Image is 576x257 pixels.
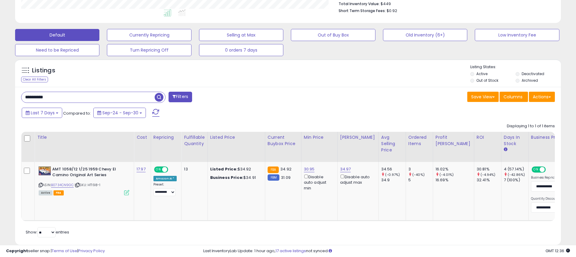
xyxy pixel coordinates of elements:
span: FBA [53,190,64,195]
div: Disable auto adjust min [304,173,333,191]
button: Filters [169,92,192,102]
span: Columns [504,94,523,100]
div: 16.02% [436,167,474,172]
div: 13 [184,167,203,172]
div: Fulfillable Quantity [184,134,205,147]
div: [PERSON_NAME] [340,134,376,141]
div: 30.81% [477,167,501,172]
a: 17.97 [137,166,146,172]
span: OFF [167,167,177,172]
div: Preset: [153,182,177,196]
b: Business Price: [210,175,243,180]
small: (-4.01%) [439,172,454,177]
label: Archived [522,78,538,83]
small: (-4.94%) [481,172,495,177]
button: Currently Repricing [107,29,191,41]
span: $0.92 [387,8,397,14]
button: 0 orders 7 days [199,44,283,56]
div: 7 (100%) [504,177,528,183]
div: 16.69% [436,177,474,183]
div: seller snap | | [6,248,105,254]
b: Short Term Storage Fees: [339,8,386,13]
b: Listed Price: [210,166,238,172]
div: $34.92 [210,167,260,172]
a: 17 active listings [275,248,306,254]
small: FBM [268,174,279,181]
div: Clear All Filters [21,77,48,82]
div: ASIN: [39,167,129,195]
div: Min Price [304,134,335,141]
span: ON [532,167,540,172]
button: Low Inventory Fee [475,29,559,41]
label: Deactivated [522,71,544,76]
span: ON [155,167,162,172]
div: Last InventoryLab Update: 1 hour ago, not synced. [203,248,570,254]
div: Repricing [153,134,179,141]
div: Amazon AI * [153,176,177,181]
div: ROI [477,134,499,141]
div: Displaying 1 to 1 of 1 items [507,123,555,129]
label: Quantity Discount Strategy: [531,197,575,201]
label: Business Repricing Strategy: [531,176,575,180]
div: Cost [137,134,148,141]
button: Last 7 Days [22,108,62,118]
small: FBA [268,167,279,173]
h5: Listings [32,66,55,75]
div: 34.56 [381,167,406,172]
a: Terms of Use [52,248,77,254]
div: Days In Stock [504,134,526,147]
button: Old Inventory (6+) [383,29,467,41]
span: Compared to: [63,110,91,116]
div: Profit [PERSON_NAME] [436,134,471,147]
button: Actions [529,92,555,102]
div: Listed Price [210,134,262,141]
div: 32.41% [477,177,501,183]
span: 34.92 [280,166,291,172]
span: 31.09 [281,175,291,180]
b: AMT 1058/12 1/25 1959 Chevy El Camino Original Art Series [52,167,126,179]
p: Listing States: [470,64,561,70]
img: 51Fsr5dtoNL._SL40_.jpg [39,167,51,175]
small: (-42.86%) [508,172,525,177]
span: | SKU: HT198-1 [75,182,100,187]
a: 34.97 [340,166,351,172]
a: 30.95 [304,166,315,172]
label: Active [476,71,488,76]
label: Out of Stock [476,78,498,83]
span: Sep-24 - Sep-30 [102,110,138,116]
button: Sep-24 - Sep-30 [93,108,146,118]
div: Title [37,134,131,141]
a: B0734CN9GC [51,182,74,188]
div: 34.9 [381,177,406,183]
button: Selling at Max [199,29,283,41]
a: Privacy Policy [78,248,105,254]
span: 2025-10-8 12:36 GMT [545,248,570,254]
div: $34.91 [210,175,260,180]
div: Ordered Items [408,134,430,147]
span: Show: entries [26,229,69,235]
span: All listings currently available for purchase on Amazon [39,190,53,195]
div: Current Buybox Price [268,134,299,147]
small: (-0.97%) [385,172,400,177]
span: Last 7 Days [31,110,55,116]
div: Disable auto adjust max [340,173,374,185]
strong: Copyright [6,248,28,254]
button: Turn Repricing Off [107,44,191,56]
button: Save View [467,92,499,102]
button: Default [15,29,99,41]
div: Avg Selling Price [381,134,403,153]
b: Total Inventory Value: [339,1,380,6]
div: 5 [408,177,433,183]
small: Days In Stock. [504,147,507,152]
small: (-40%) [412,172,425,177]
div: 3 [408,167,433,172]
button: Need to be Repriced [15,44,99,56]
div: 4 (57.14%) [504,167,528,172]
button: Columns [500,92,528,102]
span: OFF [545,167,555,172]
button: Out of Buy Box [291,29,375,41]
